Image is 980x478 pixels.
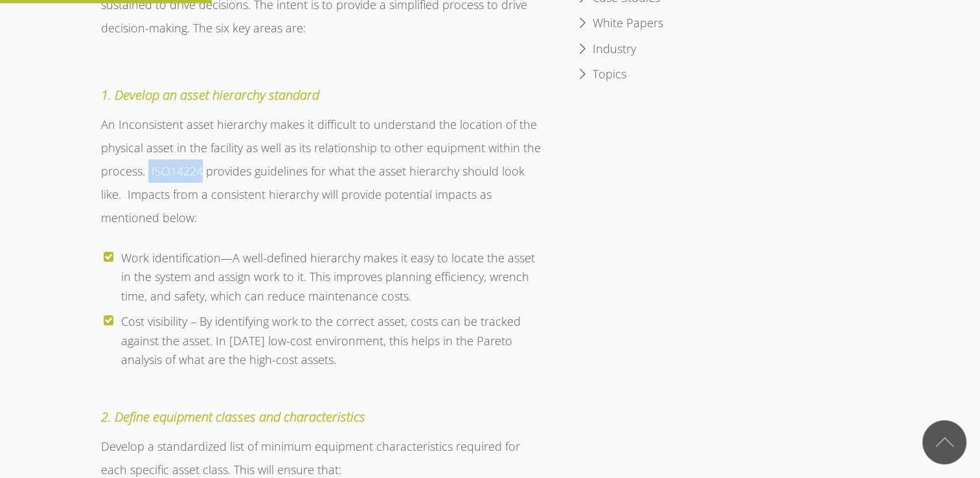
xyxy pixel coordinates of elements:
[101,117,541,225] span: An Inconsistent asset hierarchy makes it difficult to understand the location of the physical ass...
[580,65,639,84] a: Topics
[580,14,676,33] a: White Papers
[121,309,547,373] li: Cost visibility – By identifying work to the correct asset, costs can be tracked against the asse...
[580,40,649,59] a: Industry
[121,245,547,310] li: Work identification—A well-defined hierarchy makes it easy to locate the asset in the system and ...
[101,408,365,426] em: 2. Define equipment classes and characteristics
[101,438,520,477] span: Develop a standardized list of minimum equipment characteristics required for each specific asset...
[101,86,319,104] em: 1. Develop an asset hierarchy standard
